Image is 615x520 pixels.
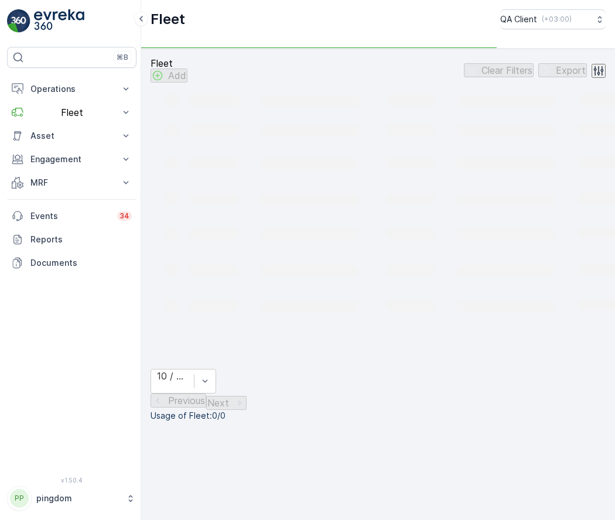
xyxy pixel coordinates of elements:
button: Asset [7,124,136,148]
p: ⌘B [117,53,128,62]
p: MRF [30,177,113,189]
p: Clear Filters [481,65,532,76]
p: Fleet [30,107,113,118]
a: Reports [7,228,136,251]
button: Fleet [7,101,136,124]
span: v 1.50.4 [7,477,136,484]
p: Add [168,70,186,81]
button: Operations [7,77,136,101]
p: Fleet [151,10,185,29]
p: 34 [119,211,129,221]
div: 10 / Page [157,371,188,381]
button: Engagement [7,148,136,171]
img: logo [7,9,30,33]
button: Add [151,69,187,83]
p: Fleet [151,58,187,69]
a: Events34 [7,204,136,228]
p: Documents [30,257,132,269]
p: pingdom [36,492,120,504]
p: Next [207,398,229,408]
p: ( +03:00 ) [542,15,572,24]
p: Engagement [30,153,113,165]
button: QA Client(+03:00) [500,9,606,29]
a: Documents [7,251,136,275]
p: QA Client [500,13,537,25]
p: Reports [30,234,132,245]
button: Previous [151,394,206,408]
button: Clear Filters [464,63,534,77]
p: Events [30,210,110,222]
img: logo_light-DOdMpM7g.png [34,9,84,33]
p: Asset [30,130,113,142]
p: Previous [168,395,205,406]
p: Export [556,65,586,76]
button: MRF [7,171,136,194]
p: Operations [30,83,113,95]
button: PPpingdom [7,486,136,511]
div: PP [10,489,29,508]
p: Usage of Fleet : 0/0 [151,410,606,422]
button: Next [206,396,247,410]
button: Export [538,63,587,77]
